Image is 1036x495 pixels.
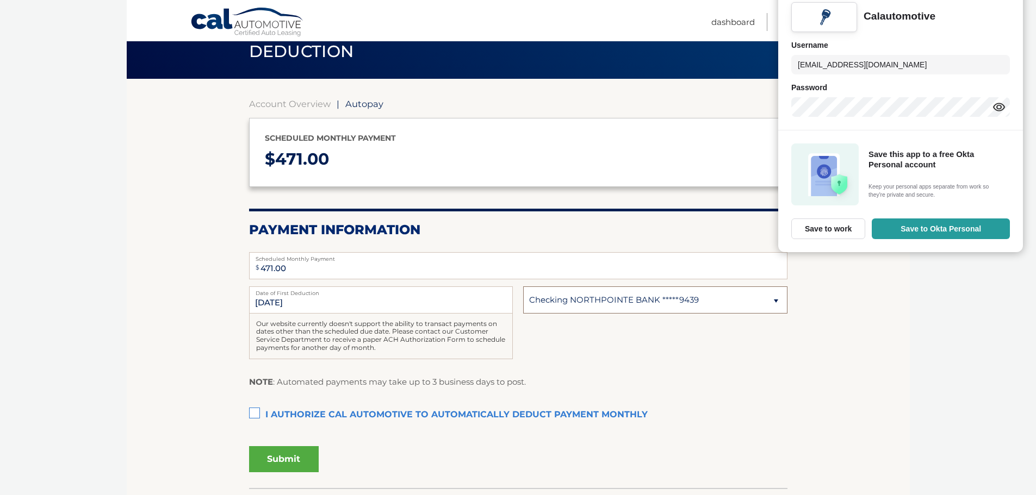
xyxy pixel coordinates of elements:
span: 471.00 [275,149,329,169]
h5: Save this app to a free Okta Personal account [868,149,1007,171]
label: Scheduled Monthly Payment [249,252,787,261]
p: $ [265,145,772,174]
img: dgKEgQAAAAZJREFUAwBOzte8WjZTVQAAAABJRU5ErkJggg== [815,8,834,27]
a: Cal Automotive [190,7,305,39]
span: Keep your personal apps separate from work so they're private and secure. [868,183,1007,199]
input: Payment Amount [249,252,787,279]
label: I authorize cal automotive to automatically deduct payment monthly [249,404,787,426]
input: Payment Date [249,286,513,314]
span: | [337,98,339,109]
p: : Automated payments may take up to 3 business days to post. [249,375,526,389]
strong: NOTE [249,377,273,387]
span: Autopay [345,98,383,109]
span: Enroll in automatic recurring monthly payment deduction [249,25,736,61]
a: Dashboard [711,13,755,31]
div: Calautomotive [864,10,935,23]
div: Our website currently doesn't support the ability to transact payments on dates other than the sc... [249,314,513,359]
h2: Payment Information [249,222,787,238]
h6: Username [791,39,1010,52]
p: Scheduled monthly payment [265,131,772,145]
span: $ [252,255,263,280]
a: Account Overview [249,98,331,109]
h6: Password [791,81,1010,94]
button: Save to Okta Personal [872,218,1010,239]
button: Submit [249,446,319,472]
label: Date of First Deduction [249,286,513,295]
button: Save to work [791,218,865,239]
